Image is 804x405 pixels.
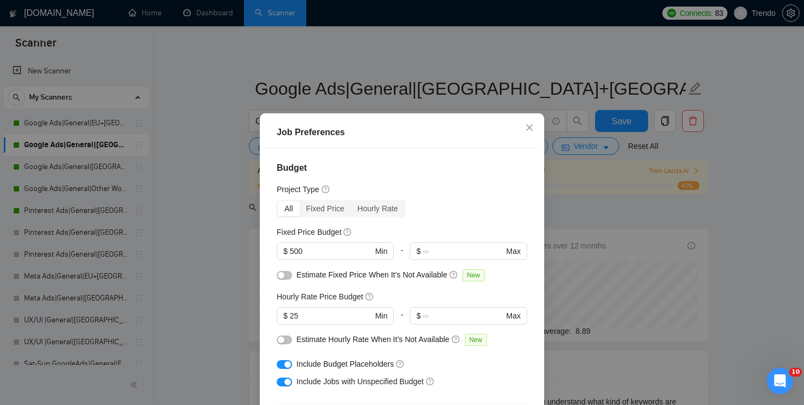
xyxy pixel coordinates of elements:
[426,377,435,385] span: question-circle
[452,334,461,343] span: question-circle
[423,245,504,257] input: ∞
[277,161,527,175] h4: Budget
[296,360,394,368] span: Include Budget Placeholders
[277,183,319,195] h5: Project Type
[767,368,793,394] iframe: Intercom live chat
[283,245,288,257] span: $
[525,123,534,132] span: close
[296,377,424,386] span: Include Jobs with Unspecified Budget
[351,201,405,216] div: Hourly Rate
[322,184,330,193] span: question-circle
[394,307,410,333] div: -
[506,245,521,257] span: Max
[394,242,410,269] div: -
[343,227,352,236] span: question-circle
[365,292,374,300] span: question-circle
[300,201,351,216] div: Fixed Price
[283,310,288,322] span: $
[296,335,450,344] span: Estimate Hourly Rate When It’s Not Available
[416,245,421,257] span: $
[515,113,544,143] button: Close
[396,359,405,368] span: question-circle
[296,270,447,279] span: Estimate Fixed Price When It’s Not Available
[789,368,802,377] span: 10
[277,226,341,238] h5: Fixed Price Budget
[423,310,504,322] input: ∞
[463,269,485,281] span: New
[277,291,363,303] h5: Hourly Rate Price Budget
[277,126,527,139] div: Job Preferences
[278,201,300,216] div: All
[290,310,373,322] input: 0
[290,245,373,257] input: 0
[375,245,388,257] span: Min
[465,334,487,346] span: New
[506,310,521,322] span: Max
[375,310,388,322] span: Min
[416,310,421,322] span: $
[450,270,458,279] span: question-circle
